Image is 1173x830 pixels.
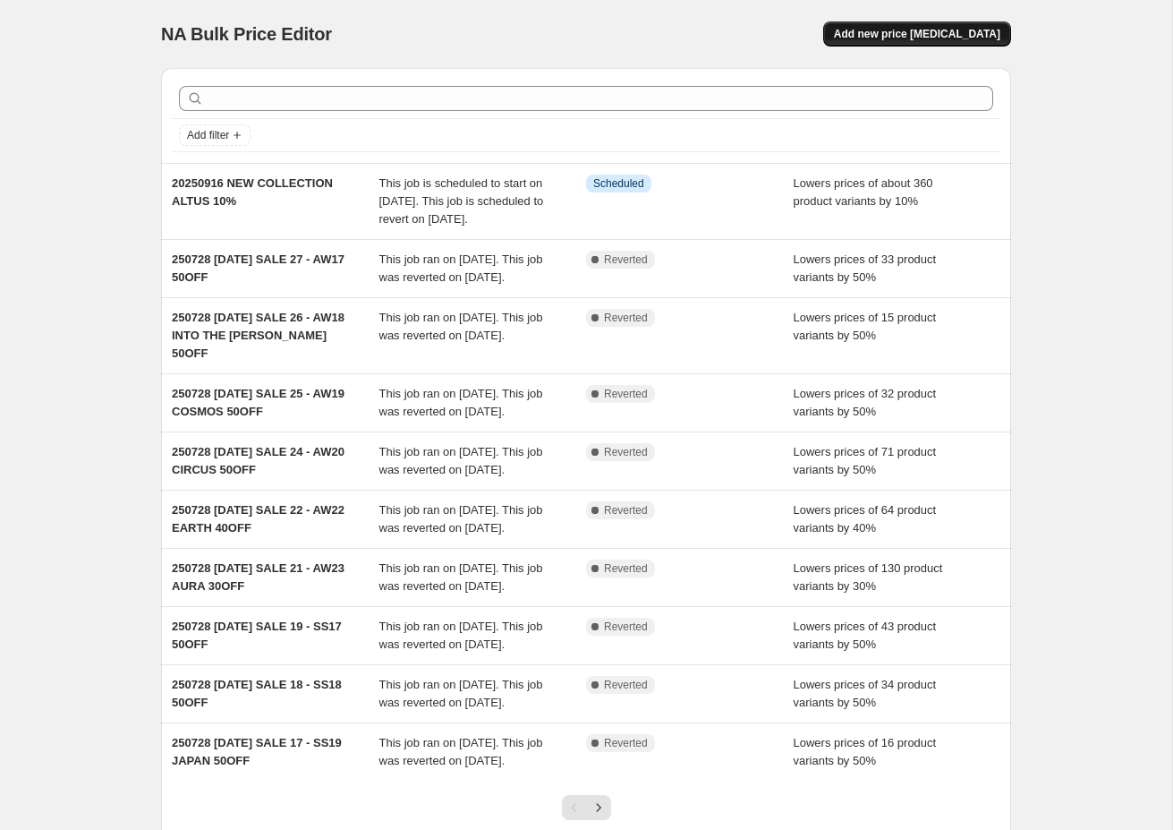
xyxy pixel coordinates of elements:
span: NA Bulk Price Editor [161,24,332,44]
span: Reverted [604,678,648,692]
span: This job ran on [DATE]. This job was reverted on [DATE]. [379,503,543,535]
span: Reverted [604,503,648,518]
span: 20250916 NEW COLLECTION ALTUS 10% [172,176,333,208]
span: 250728 [DATE] SALE 18 - SS18 50OFF [172,678,342,709]
span: Add filter [187,128,229,142]
span: This job ran on [DATE]. This job was reverted on [DATE]. [379,445,543,476]
span: Lowers prices of about 360 product variants by 10% [794,176,933,208]
span: 250728 [DATE] SALE 19 - SS17 50OFF [172,620,342,651]
span: 250728 [DATE] SALE 22 - AW22 EARTH 40OFF [172,503,344,535]
button: Add filter [179,124,251,146]
span: Reverted [604,561,648,576]
span: Lowers prices of 15 product variants by 50% [794,311,937,342]
span: Reverted [604,620,648,634]
span: This job ran on [DATE]. This job was reverted on [DATE]. [379,252,543,284]
span: Lowers prices of 71 product variants by 50% [794,445,937,476]
span: 250728 [DATE] SALE 27 - AW17 50OFF [172,252,344,284]
span: This job ran on [DATE]. This job was reverted on [DATE]. [379,736,543,767]
span: Reverted [604,736,648,750]
span: Lowers prices of 43 product variants by 50% [794,620,937,651]
span: This job ran on [DATE]. This job was reverted on [DATE]. [379,620,543,651]
span: This job ran on [DATE]. This job was reverted on [DATE]. [379,561,543,593]
span: Scheduled [593,176,644,191]
span: Reverted [604,445,648,459]
button: Add new price [MEDICAL_DATA] [823,21,1011,47]
span: Reverted [604,387,648,401]
span: Lowers prices of 32 product variants by 50% [794,387,937,418]
span: Add new price [MEDICAL_DATA] [834,27,1000,41]
button: Next [586,795,611,820]
span: Lowers prices of 130 product variants by 30% [794,561,943,593]
span: 250728 [DATE] SALE 24 - AW20 CIRCUS 50OFF [172,445,344,476]
span: Lowers prices of 16 product variants by 50% [794,736,937,767]
span: Lowers prices of 33 product variants by 50% [794,252,937,284]
span: 250728 [DATE] SALE 25 - AW19 COSMOS 50OFF [172,387,344,418]
span: Reverted [604,252,648,267]
span: Lowers prices of 64 product variants by 40% [794,503,937,535]
span: 250728 [DATE] SALE 26 - AW18 INTO THE [PERSON_NAME] 50OFF [172,311,344,360]
span: This job ran on [DATE]. This job was reverted on [DATE]. [379,387,543,418]
span: This job ran on [DATE]. This job was reverted on [DATE]. [379,311,543,342]
span: 250728 [DATE] SALE 21 - AW23 AURA 30OFF [172,561,344,593]
span: 250728 [DATE] SALE 17 - SS19 JAPAN 50OFF [172,736,342,767]
span: This job is scheduled to start on [DATE]. This job is scheduled to revert on [DATE]. [379,176,544,226]
span: Lowers prices of 34 product variants by 50% [794,678,937,709]
span: This job ran on [DATE]. This job was reverted on [DATE]. [379,678,543,709]
nav: Pagination [562,795,611,820]
span: Reverted [604,311,648,325]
